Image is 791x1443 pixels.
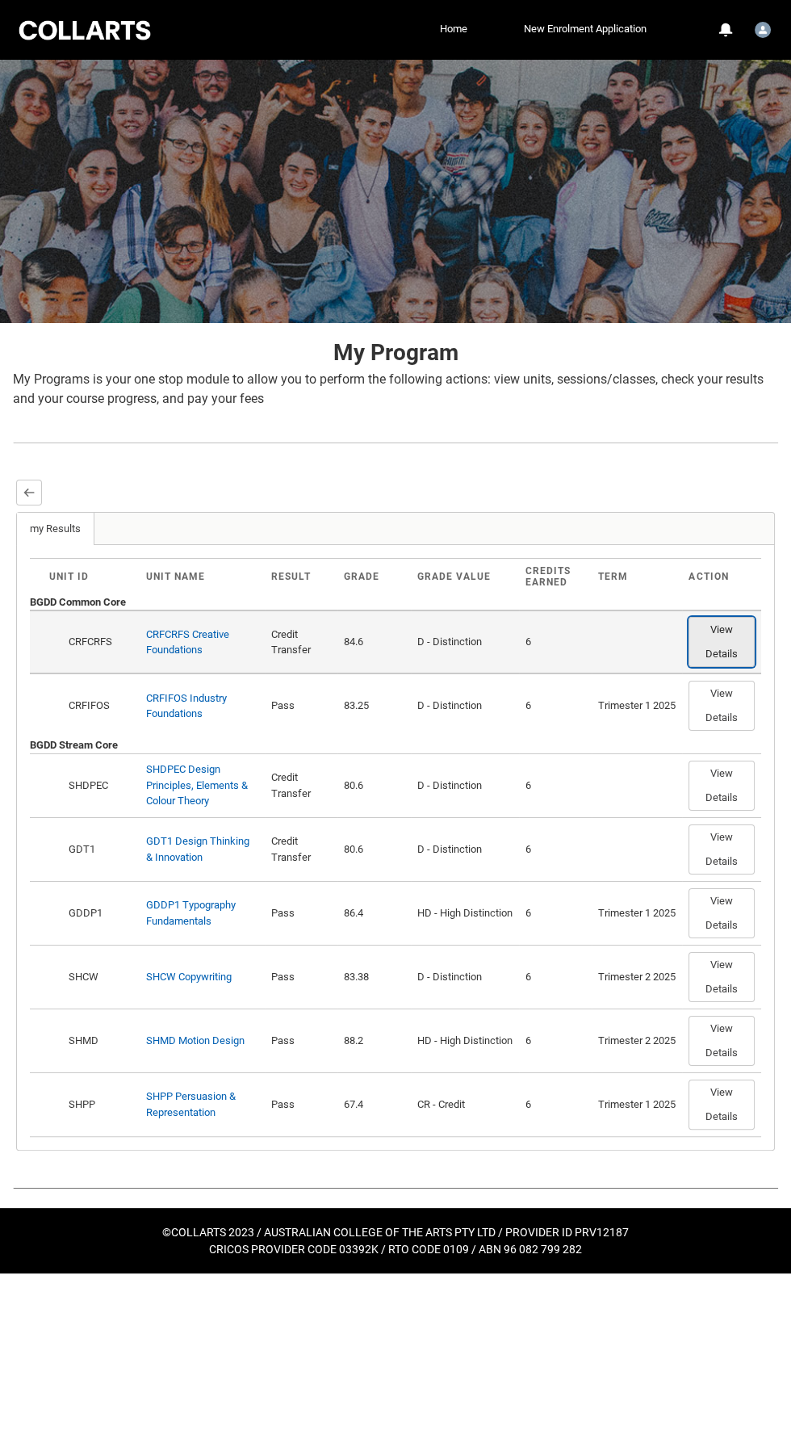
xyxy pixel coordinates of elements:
div: 83.25 [344,698,404,714]
div: CRFIFOS Industry Foundations [146,690,258,722]
div: 6 [525,1097,586,1113]
div: CRFCRFS [66,634,133,650]
div: D - Distinction [417,841,513,858]
button: View Details [688,1080,755,1130]
div: Trimester 1 2025 [598,698,676,714]
img: REDU_GREY_LINE [13,1181,778,1194]
b: BGDD Common Core [30,596,126,608]
div: 6 [525,841,586,858]
a: New Enrolment Application [520,17,651,41]
div: Pass [271,1033,332,1049]
div: Grade Value [417,571,513,582]
div: Credit Transfer [271,833,332,865]
div: 88.2 [344,1033,404,1049]
div: Trimester 1 2025 [598,1097,676,1113]
div: CRFIFOS [66,698,133,714]
div: D - Distinction [417,969,513,985]
div: Credits Earned [525,565,586,588]
div: Pass [271,969,332,985]
div: SHMD [66,1033,133,1049]
div: 6 [525,778,586,794]
button: View Details [688,952,755,1002]
strong: My Program [333,339,458,366]
div: 80.6 [344,841,404,858]
button: Back [16,480,42,505]
div: SHDPEC [66,778,133,794]
a: CRFIFOS Industry Foundations [146,692,227,720]
div: 6 [525,905,586,921]
div: SHDPEC Design Principles, Elements & Colour Theory [146,761,258,809]
div: CR - Credit [417,1097,513,1113]
a: GDDP1 Typography Fundamentals [146,899,236,927]
div: Result [271,571,332,582]
a: SHMD Motion Design [146,1034,245,1047]
div: D - Distinction [417,698,513,714]
div: Unit ID [49,571,133,582]
div: Unit Name [146,571,258,582]
div: Grade [344,571,404,582]
b: BGDD Stream Core [30,739,118,751]
div: Trimester 2 2025 [598,969,676,985]
img: Student.akeisha.20242005 [755,22,771,38]
a: SHCW Copywriting [146,971,232,983]
div: SHCW Copywriting [146,969,232,985]
div: D - Distinction [417,778,513,794]
div: CRFCRFS Creative Foundations [146,627,258,658]
a: SHPP Persuasion & Representation [146,1090,236,1118]
a: GDT1 Design Thinking & Innovation [146,835,249,863]
div: SHCW [66,969,133,985]
div: Pass [271,698,332,714]
a: my Results [17,513,94,545]
div: Trimester 1 2025 [598,905,676,921]
div: Action [688,571,742,582]
div: Pass [271,1097,332,1113]
a: Home [436,17,471,41]
div: SHPP [66,1097,133,1113]
button: View Details [688,888,755,938]
div: GDT1 [66,841,133,858]
a: CRFCRFS Creative Foundations [146,628,229,656]
div: GDT1 Design Thinking & Innovation [146,833,258,865]
div: SHPP Persuasion & Representation [146,1089,258,1120]
div: 67.4 [344,1097,404,1113]
span: My Programs is your one stop module to allow you to perform the following actions: view units, se... [13,371,764,406]
button: View Details [688,761,755,811]
div: 86.4 [344,905,404,921]
div: GDDP1 [66,905,133,921]
div: Credit Transfer [271,627,332,658]
div: D - Distinction [417,634,513,650]
button: View Details [688,1016,755,1066]
div: 84.6 [344,634,404,650]
button: User Profile Student.akeisha.20242005 [751,15,775,41]
div: Trimester 2 2025 [598,1033,676,1049]
div: 80.6 [344,778,404,794]
button: View Details [688,824,755,875]
div: 6 [525,634,586,650]
div: 6 [525,698,586,714]
img: REDU_GREY_LINE [13,436,778,449]
button: View Details [688,617,755,667]
div: 6 [525,1033,586,1049]
div: HD - High Distinction [417,1033,513,1049]
div: HD - High Distinction [417,905,513,921]
div: Credit Transfer [271,770,332,801]
div: SHMD Motion Design [146,1033,245,1049]
div: 6 [525,969,586,985]
div: GDDP1 Typography Fundamentals [146,897,258,929]
div: Term [598,571,676,582]
div: 83.38 [344,969,404,985]
button: View Details [688,681,755,731]
div: Pass [271,905,332,921]
a: SHDPEC Design Principles, Elements & Colour Theory [146,763,248,807]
